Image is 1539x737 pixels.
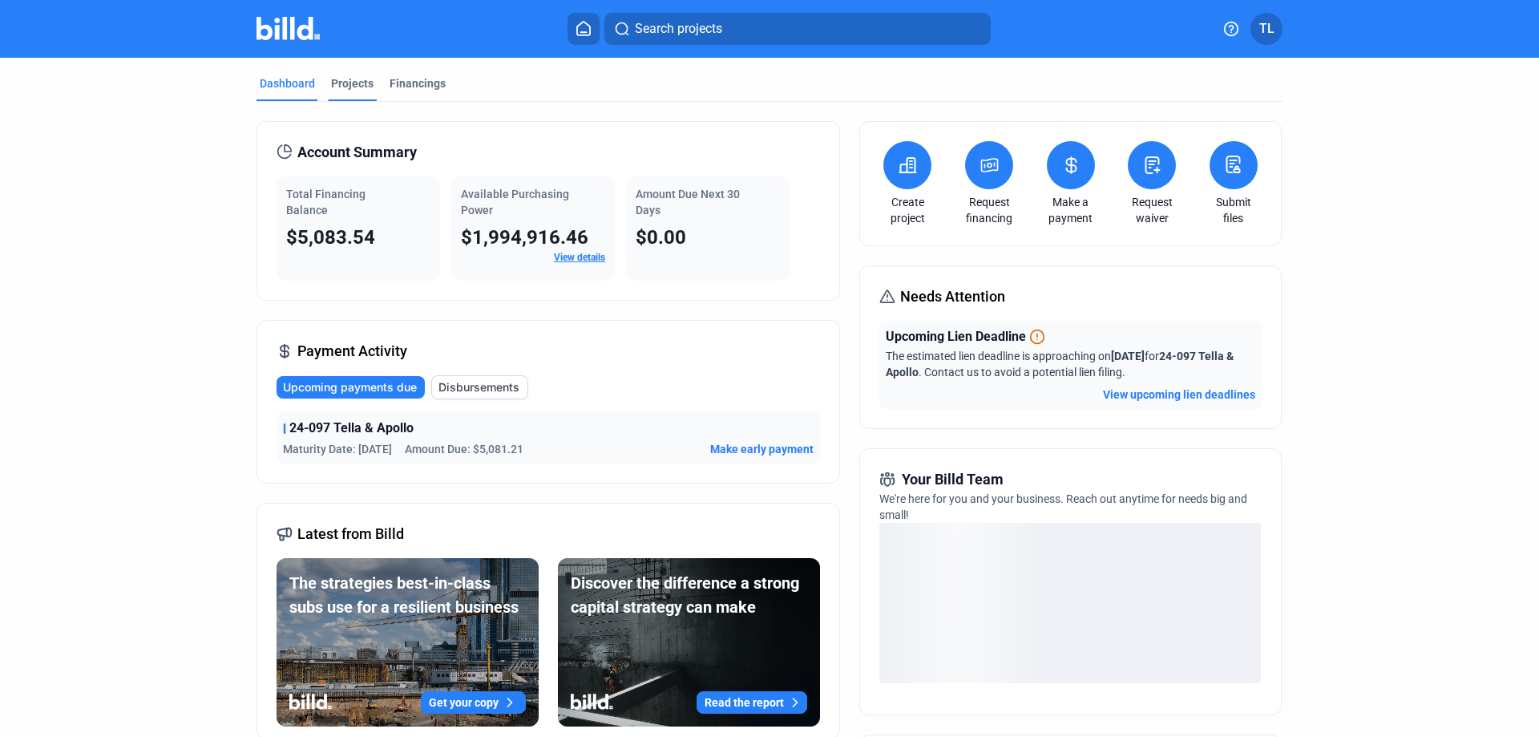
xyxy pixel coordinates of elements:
span: Amount Due Next 30 Days [636,188,740,217]
img: Billd Company Logo [256,17,320,40]
span: $1,994,916.46 [461,226,588,249]
span: TL [1259,19,1274,38]
button: Disbursements [431,375,528,399]
span: Latest from Billd [297,523,404,545]
span: We're here for you and your business. Reach out anytime for needs big and small! [879,492,1247,521]
span: Disbursements [438,379,519,395]
span: Payment Activity [297,340,407,362]
a: Request financing [961,194,1017,226]
span: Your Billd Team [902,468,1004,491]
div: Projects [331,75,374,91]
span: [DATE] [1111,350,1145,362]
button: Read the report [697,691,807,714]
button: Search projects [604,13,991,45]
span: Needs Attention [900,285,1005,308]
a: Make a payment [1043,194,1099,226]
div: Discover the difference a strong capital strategy can make [571,571,807,619]
button: Make early payment [710,441,814,457]
button: Get your copy [421,691,526,714]
span: $0.00 [636,226,686,249]
span: $5,083.54 [286,226,375,249]
span: Maturity Date: [DATE] [283,441,392,457]
span: Account Summary [297,141,417,164]
span: Upcoming payments due [283,379,417,395]
button: TL [1250,13,1282,45]
span: Available Purchasing Power [461,188,569,217]
div: Financings [390,75,446,91]
a: Create project [879,194,935,226]
button: Upcoming payments due [277,376,425,399]
span: 24-097 Tella & Apollo [289,419,414,438]
button: View upcoming lien deadlines [1103,387,1255,403]
span: Upcoming Lien Deadline [886,327,1026,346]
span: Amount Due: $5,081.21 [405,441,523,457]
div: Dashboard [260,75,315,91]
div: loading [879,523,1261,683]
span: Search projects [635,19,722,38]
span: The estimated lien deadline is approaching on for . Contact us to avoid a potential lien filing. [886,350,1234,379]
div: The strategies best-in-class subs use for a resilient business [289,571,526,619]
a: Submit files [1206,194,1262,226]
a: Request waiver [1124,194,1180,226]
span: Total Financing Balance [286,188,366,217]
a: View details [554,252,605,263]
